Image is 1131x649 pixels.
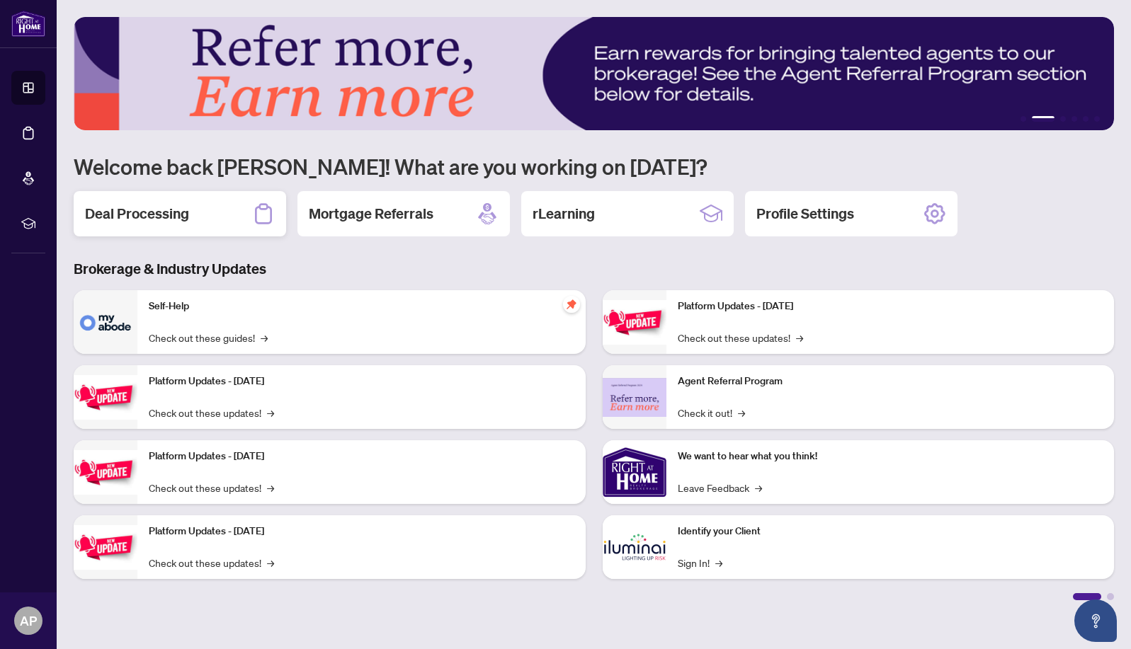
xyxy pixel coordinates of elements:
a: Check out these updates!→ [149,555,274,570]
span: → [755,480,762,495]
h1: Welcome back [PERSON_NAME]! What are you working on [DATE]? [74,153,1114,180]
img: Platform Updates - July 21, 2025 [74,450,137,495]
h2: Profile Settings [756,204,854,224]
button: 2 [1032,116,1055,122]
img: logo [11,11,45,37]
button: 4 [1072,116,1077,122]
button: 5 [1083,116,1089,122]
img: Self-Help [74,290,137,354]
img: Agent Referral Program [603,378,666,417]
p: We want to hear what you think! [678,449,1103,464]
a: Check out these updates!→ [678,330,803,345]
button: 6 [1094,116,1100,122]
span: AP [20,611,37,631]
p: Platform Updates - [DATE] [149,524,574,539]
p: Platform Updates - [DATE] [678,299,1103,314]
h2: rLearning [533,204,595,224]
button: 1 [1021,116,1026,122]
a: Leave Feedback→ [678,480,762,495]
span: → [267,480,274,495]
a: Check it out!→ [678,405,745,420]
p: Platform Updates - [DATE] [149,374,574,389]
img: Platform Updates - June 23, 2025 [603,300,666,345]
a: Check out these updates!→ [149,480,274,495]
span: pushpin [563,296,580,313]
p: Self-Help [149,299,574,314]
h2: Deal Processing [85,204,189,224]
h3: Brokerage & Industry Updates [74,259,1114,279]
img: Platform Updates - July 8, 2025 [74,525,137,570]
span: → [267,405,274,420]
img: We want to hear what you think! [603,440,666,504]
img: Slide 1 [74,17,1114,130]
button: Open asap [1074,599,1117,642]
a: Check out these updates!→ [149,405,274,420]
p: Platform Updates - [DATE] [149,449,574,464]
button: 3 [1060,116,1066,122]
img: Platform Updates - September 16, 2025 [74,375,137,420]
p: Identify your Client [678,524,1103,539]
a: Check out these guides!→ [149,330,268,345]
span: → [715,555,722,570]
span: → [261,330,268,345]
h2: Mortgage Referrals [309,204,433,224]
span: → [796,330,803,345]
p: Agent Referral Program [678,374,1103,389]
span: → [267,555,274,570]
a: Sign In!→ [678,555,722,570]
span: → [738,405,745,420]
img: Identify your Client [603,515,666,579]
